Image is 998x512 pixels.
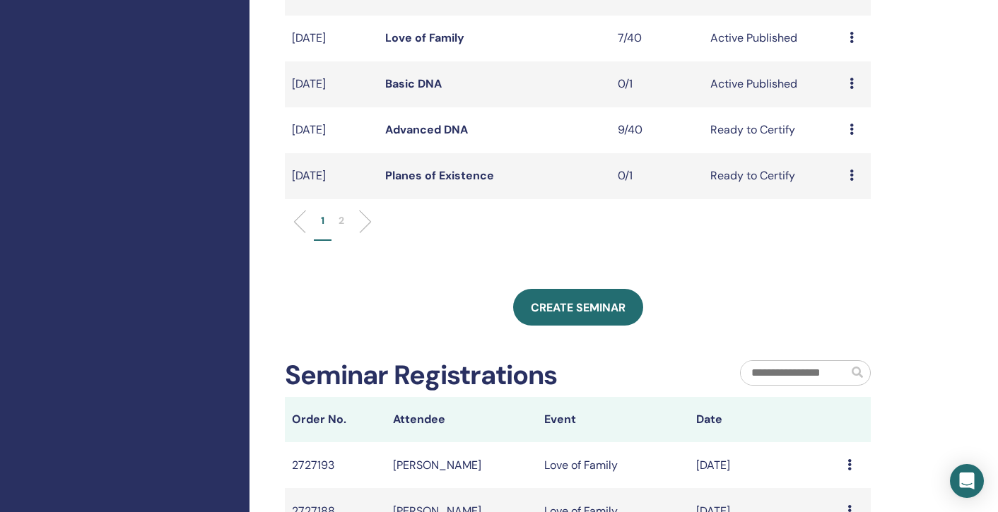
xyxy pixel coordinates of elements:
[513,289,643,326] a: Create seminar
[703,61,843,107] td: Active Published
[285,16,378,61] td: [DATE]
[285,442,386,488] td: 2727193
[385,168,494,183] a: Planes of Existence
[339,213,344,228] p: 2
[285,153,378,199] td: [DATE]
[611,107,704,153] td: 9/40
[689,442,840,488] td: [DATE]
[689,397,840,442] th: Date
[386,442,537,488] td: [PERSON_NAME]
[703,16,843,61] td: Active Published
[531,300,626,315] span: Create seminar
[285,107,378,153] td: [DATE]
[285,61,378,107] td: [DATE]
[611,153,704,199] td: 0/1
[537,442,688,488] td: Love of Family
[285,397,386,442] th: Order No.
[611,61,704,107] td: 0/1
[950,464,984,498] div: Open Intercom Messenger
[703,153,843,199] td: Ready to Certify
[537,397,688,442] th: Event
[385,76,442,91] a: Basic DNA
[385,30,464,45] a: Love of Family
[385,122,468,137] a: Advanced DNA
[611,16,704,61] td: 7/40
[703,107,843,153] td: Ready to Certify
[285,359,557,392] h2: Seminar Registrations
[386,397,537,442] th: Attendee
[321,213,324,228] p: 1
